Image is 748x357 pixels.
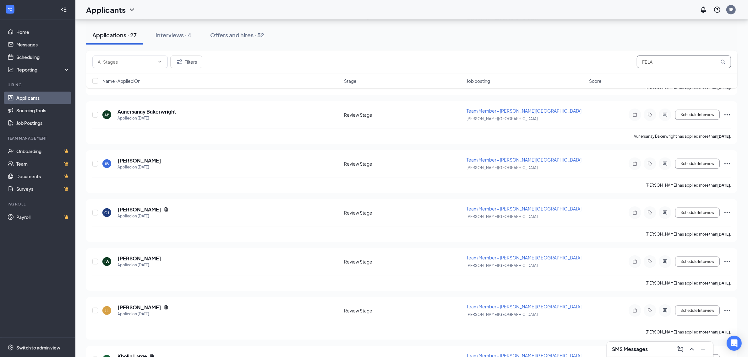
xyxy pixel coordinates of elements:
svg: WorkstreamLogo [7,6,13,13]
div: Applied on [DATE] [117,115,176,121]
svg: Tag [646,210,654,215]
svg: ActiveChat [661,259,669,264]
svg: ComposeMessage [677,345,684,353]
input: All Stages [98,58,155,65]
a: TeamCrown [16,157,70,170]
svg: Notifications [700,6,707,13]
svg: Note [631,210,639,215]
b: [DATE] [717,232,730,237]
svg: Note [631,308,639,313]
div: JB [105,161,109,167]
svg: Collapse [61,7,67,13]
h1: Applicants [86,4,126,15]
span: Team Member - [PERSON_NAME][GEOGRAPHIC_DATA] [467,304,581,309]
a: Scheduling [16,51,70,63]
svg: ActiveChat [661,210,669,215]
a: PayrollCrown [16,211,70,223]
a: Applicants [16,92,70,104]
span: Team Member - [PERSON_NAME][GEOGRAPHIC_DATA] [467,157,581,163]
svg: ChevronDown [157,59,162,64]
div: Review Stage [344,210,463,216]
p: [PERSON_NAME] has applied more than . [646,232,731,237]
svg: Ellipses [723,258,731,265]
button: ChevronUp [687,344,697,354]
svg: Filter [176,58,183,66]
div: Applications · 27 [92,31,137,39]
span: [PERSON_NAME][GEOGRAPHIC_DATA] [467,165,538,170]
h5: Aunersanay Bakerwright [117,108,176,115]
button: Minimize [698,344,708,354]
svg: ChevronDown [128,6,136,13]
svg: Note [631,112,639,117]
div: Team Management [8,136,69,141]
svg: Document [164,305,169,310]
input: Search in applications [637,56,731,68]
button: Schedule Interview [675,257,720,267]
div: JL [105,308,109,313]
b: [DATE] [717,330,730,334]
div: Payroll [8,201,69,207]
svg: Tag [646,308,654,313]
h5: [PERSON_NAME] [117,304,161,311]
div: Switch to admin view [16,344,60,351]
p: [PERSON_NAME] has applied more than . [646,183,731,188]
button: Filter Filters [170,56,202,68]
a: Messages [16,38,70,51]
span: Job posting [467,78,490,84]
svg: ActiveChat [661,161,669,166]
a: OnboardingCrown [16,145,70,157]
div: Interviews · 4 [156,31,191,39]
div: Applied on [DATE] [117,311,169,317]
div: Applied on [DATE] [117,213,169,219]
div: Hiring [8,82,69,88]
div: Open Intercom Messenger [727,336,742,351]
svg: QuestionInfo [713,6,721,13]
button: ComposeMessage [675,344,685,354]
svg: Note [631,259,639,264]
div: AB [104,112,109,118]
span: [PERSON_NAME][GEOGRAPHIC_DATA] [467,263,538,268]
b: [DATE] [717,183,730,188]
svg: Document [164,207,169,212]
svg: Tag [646,161,654,166]
button: Schedule Interview [675,306,720,316]
svg: ActiveChat [661,308,669,313]
a: SurveysCrown [16,183,70,195]
div: BR [729,7,734,12]
h5: [PERSON_NAME] [117,206,161,213]
span: [PERSON_NAME][GEOGRAPHIC_DATA] [467,214,538,219]
a: Job Postings [16,117,70,129]
svg: Ellipses [723,209,731,216]
div: Offers and hires · 52 [210,31,264,39]
span: [PERSON_NAME][GEOGRAPHIC_DATA] [467,116,538,121]
svg: Note [631,161,639,166]
span: Score [589,78,602,84]
h3: SMS Messages [612,346,648,353]
svg: Analysis [8,67,14,73]
span: Stage [344,78,357,84]
a: Sourcing Tools [16,104,70,117]
div: JW [104,259,110,264]
div: Review Stage [344,258,463,265]
div: Review Stage [344,307,463,314]
span: [PERSON_NAME][GEOGRAPHIC_DATA] [467,312,538,317]
span: Name · Applied On [102,78,140,84]
button: Schedule Interview [675,159,720,169]
svg: Tag [646,259,654,264]
svg: Minimize [699,345,707,353]
span: Team Member - [PERSON_NAME][GEOGRAPHIC_DATA] [467,206,581,211]
svg: Tag [646,112,654,117]
div: Review Stage [344,112,463,118]
button: Schedule Interview [675,110,720,120]
div: Applied on [DATE] [117,262,161,268]
button: Schedule Interview [675,208,720,218]
div: Applied on [DATE] [117,164,161,170]
svg: Ellipses [723,160,731,168]
h5: [PERSON_NAME] [117,157,161,164]
svg: MagnifyingGlass [720,59,725,64]
a: Home [16,26,70,38]
svg: Ellipses [723,307,731,314]
svg: Ellipses [723,111,731,119]
a: DocumentsCrown [16,170,70,183]
span: Team Member - [PERSON_NAME][GEOGRAPHIC_DATA] [467,108,581,114]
